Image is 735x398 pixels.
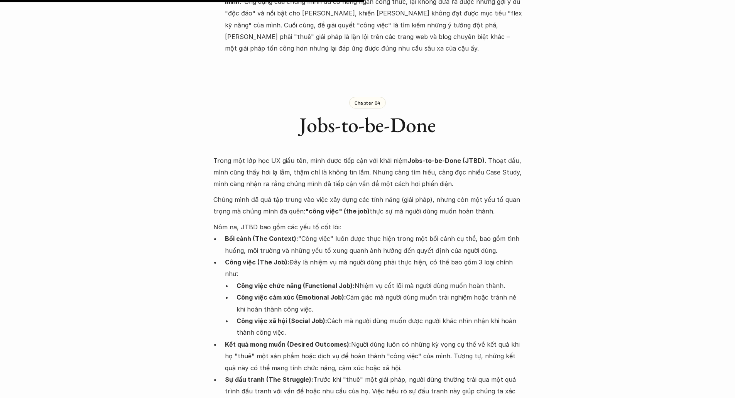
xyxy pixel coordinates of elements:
p: Nôm na, JTBD bao gồm các yếu tố cốt lõi: [213,221,522,233]
strong: Kết quả mong muốn (Desired Outcomes): [225,340,351,348]
p: Nhiệm vụ cốt lõi mà người dùng muốn hoàn thành. [237,280,522,291]
p: Cảm giác mà người dùng muốn trải nghiệm hoặc tránh né khi hoàn thành công việc. [237,291,522,315]
p: Đây là nhiệm vụ mà người dùng phải thực hiện, có thể bao gồm 3 loại chính như: [225,256,522,280]
strong: Công việc (The Job): [225,258,289,266]
strong: Công việc cảm xúc (Emotional Job): [237,293,346,301]
strong: Công việc xã hội (Social Job): [237,317,327,325]
strong: Bối cảnh (The Context): [225,235,298,242]
p: Người dùng luôn có những kỳ vọng cụ thể về kết quả khi họ "thuê" một sản phẩm hoặc dịch vụ để hoà... [225,339,522,374]
strong: Jobs-to-be-Done (JTBD) [407,157,485,164]
strong: "công việc" (the job) [305,207,370,215]
strong: Sự đấu tranh (The Struggle): [225,376,313,383]
p: Trong một lớp học UX giấu tên, mình được tiếp cận với khái niệm . Thoạt đầu, mình cũng thấy hơi l... [213,155,522,190]
p: Chúng mình đã quá tập trung vào việc xây dựng các tính năng (giải pháp), nhưng còn một yếu tố qua... [213,194,522,217]
p: "Công việc" luôn được thực hiện trong một bối cảnh cụ thể, bao gồm tình huống, môi trường và nhữn... [225,233,522,256]
p: Cách mà người dùng muốn được người khác nhìn nhận khi hoàn thành công việc. [237,315,522,339]
strong: Công việc chức năng (Functional Job): [237,282,355,290]
h1: Jobs-to-be-Done [213,112,522,137]
p: Chapter 04 [355,100,380,105]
